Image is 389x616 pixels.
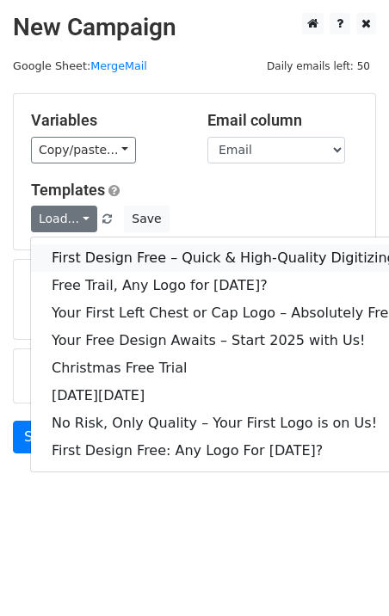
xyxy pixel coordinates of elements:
[13,421,70,453] a: Send
[90,59,147,72] a: MergeMail
[13,59,147,72] small: Google Sheet:
[207,111,358,130] h5: Email column
[303,533,389,616] iframe: Chat Widget
[261,59,376,72] a: Daily emails left: 50
[261,57,376,76] span: Daily emails left: 50
[31,181,105,199] a: Templates
[13,13,376,42] h2: New Campaign
[31,206,97,232] a: Load...
[31,137,136,163] a: Copy/paste...
[31,111,182,130] h5: Variables
[124,206,169,232] button: Save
